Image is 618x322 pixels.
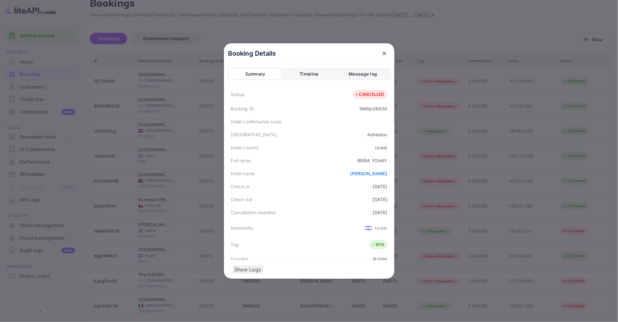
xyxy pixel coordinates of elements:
div: Check out [231,196,252,203]
div: RFN [371,242,384,248]
div: Supplier [231,256,248,262]
span: United States [365,222,372,233]
button: Summary [229,69,281,79]
button: Message log [337,69,389,79]
div: Tag [231,241,239,248]
div: Nationality [231,225,254,231]
div: [DATE] [373,196,387,203]
div: Timeline [300,70,318,78]
div: [DATE] [373,209,387,216]
div: SM8pO6830 [359,105,387,112]
div: Hotel country [231,144,259,151]
div: Summary [245,70,265,78]
div: Israel [375,225,387,231]
button: Timeline [283,69,335,79]
div: BEIRA YOHAY [357,157,387,164]
div: Booking ID [231,105,254,112]
div: Status [231,91,244,98]
div: Message log [349,70,377,78]
button: Show Logs [233,265,263,274]
div: CANCELLED [355,91,384,98]
div: Ashkelon [367,131,387,138]
a: [PERSON_NAME] [350,171,387,176]
div: [GEOGRAPHIC_DATA] [231,131,277,138]
p: Booking Details [228,49,276,58]
div: Cancellation deadline [231,209,276,216]
div: Full name [231,157,251,164]
div: Israel [375,144,387,151]
div: Hotel name [231,170,255,177]
div: Check in [231,183,249,190]
div: Nuitée [373,256,387,262]
button: close [379,48,390,59]
div: Hotel confirmation code [231,118,281,125]
div: [DATE] [373,183,387,190]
